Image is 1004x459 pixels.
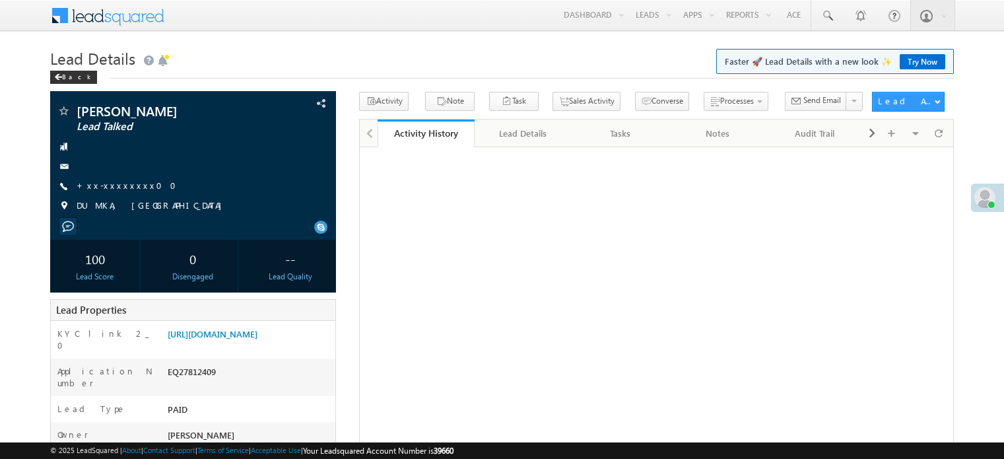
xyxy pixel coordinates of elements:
div: Audit Trail [778,125,852,141]
div: Lead Actions [878,95,934,107]
span: Lead Properties [56,303,126,316]
a: Terms of Service [197,446,249,454]
a: Back [50,70,104,81]
button: Sales Activity [552,92,620,111]
span: Lead Talked [77,120,253,133]
a: +xx-xxxxxxxx00 [77,180,184,191]
span: DUMKA, [GEOGRAPHIC_DATA] [77,199,228,213]
button: Note [425,92,475,111]
div: -- [249,246,332,271]
div: Disengaged [151,271,234,283]
div: EQ27812409 [164,365,335,384]
label: Application Number [57,365,154,389]
div: PAID [164,403,335,421]
label: Owner [57,429,88,441]
span: Processes [720,96,754,106]
span: Your Leadsquared Account Number is [303,446,453,456]
a: Activity History [378,120,475,147]
a: Lead Details [475,120,572,147]
div: Lead Details [485,125,560,141]
span: Lead Details [50,48,135,69]
div: 0 [151,246,234,271]
span: [PERSON_NAME] [77,104,253,118]
a: Acceptable Use [251,446,301,454]
button: Converse [635,92,689,111]
a: Notes [669,120,766,147]
span: Send Email [803,94,841,106]
span: Faster 🚀 Lead Details with a new look ✨ [725,55,945,68]
div: Notes [680,125,754,141]
span: [PERSON_NAME] [168,429,234,441]
label: Lead Type [57,403,126,415]
div: Lead Quality [249,271,332,283]
div: Activity History [387,127,465,139]
button: Lead Actions [872,92,945,112]
a: Tasks [572,120,669,147]
div: Back [50,71,97,84]
div: Tasks [583,125,657,141]
label: KYC link 2_0 [57,328,154,351]
a: About [122,446,141,454]
span: © 2025 LeadSquared | | | | | [50,444,453,457]
button: Send Email [785,92,847,111]
div: 100 [53,246,137,271]
span: 39660 [434,446,453,456]
a: Try Now [900,54,945,69]
button: Processes [704,92,768,111]
a: Audit Trail [767,120,864,147]
button: Activity [359,92,409,111]
button: Task [489,92,539,111]
a: [URL][DOMAIN_NAME] [168,328,257,339]
div: Lead Score [53,271,137,283]
a: Contact Support [143,446,195,454]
